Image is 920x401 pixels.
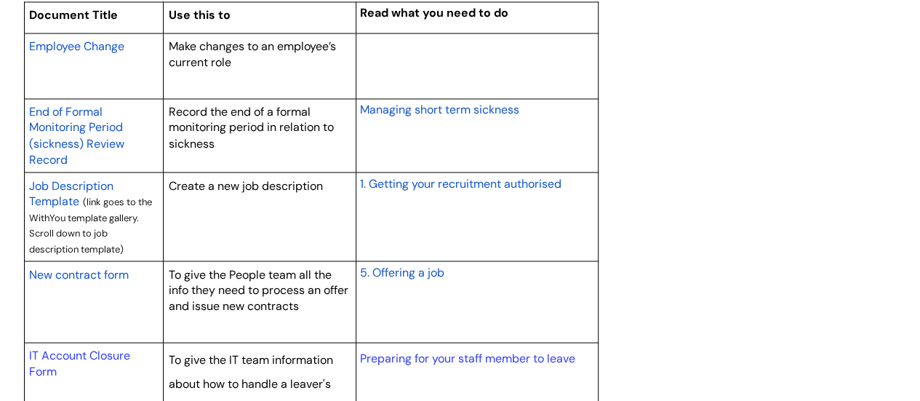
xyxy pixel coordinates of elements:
a: Preparing for your staff member to leave [359,350,575,365]
span: Employee Change [29,39,124,54]
a: End of Formal Monitoring Period (sickness) Review Record [29,103,124,167]
span: Use this to [169,7,231,23]
span: Document Title [29,7,118,23]
span: Managing short term sickness [359,102,519,117]
span: (link goes to the WithYou template gallery. Scroll down to job description template) [29,195,152,255]
a: 1. Getting your recruitment authorised [359,174,561,191]
a: Managing short term sickness [359,100,519,118]
a: Job Description Template [29,176,113,210]
span: End of Formal Monitoring Period (sickness) Review Record [29,104,124,167]
a: IT Account Closure Form [29,347,130,378]
span: To give the People team all the info they need to process an offer and issue new contracts [169,266,348,313]
span: Record the end of a formal monitoring period in relation to sickness [169,104,334,151]
span: 5. Offering a job [359,264,444,279]
span: New contract form [29,266,129,282]
span: 1. Getting your recruitment authorised [359,175,561,191]
span: Read what you need to do [359,5,508,20]
a: Employee Change [29,37,124,55]
span: Make changes to an employee’s current role [169,39,336,70]
a: 5. Offering a job [359,263,444,280]
a: New contract form [29,265,129,282]
span: Job Description Template [29,178,113,209]
span: Create a new job description [169,178,323,193]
